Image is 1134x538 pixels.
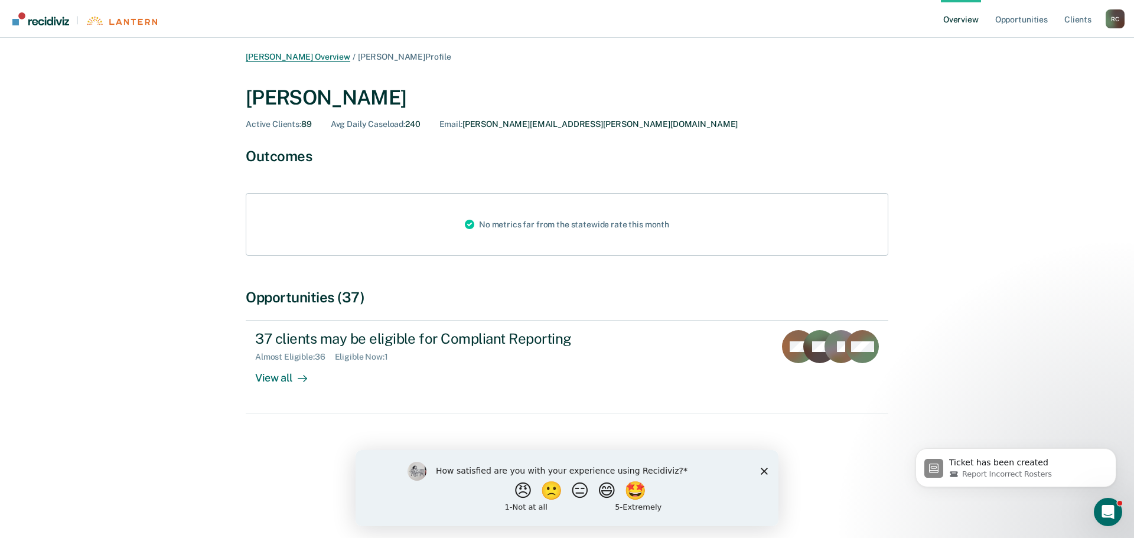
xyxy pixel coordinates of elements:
[246,119,301,129] span: Active Clients :
[246,289,888,306] div: Opportunities (37)
[350,52,358,61] span: /
[1094,498,1122,526] iframe: Intercom live chat
[246,320,888,413] a: 37 clients may be eligible for Compliant ReportingAlmost Eligible:36Eligible Now:1View all
[255,362,321,385] div: View all
[898,423,1134,506] iframe: Intercom notifications message
[12,12,69,25] img: Recidiviz
[455,194,679,255] div: No metrics far from the statewide rate this month
[331,119,421,129] div: 240
[335,352,397,362] div: Eligible Now : 1
[1106,9,1125,28] div: R C
[255,352,335,362] div: Almost Eligible : 36
[1106,9,1125,28] button: Profile dropdown button
[69,15,86,25] span: |
[255,330,670,347] div: 37 clients may be eligible for Compliant Reporting
[246,148,888,165] div: Outcomes
[246,52,350,62] a: [PERSON_NAME] Overview
[331,119,405,129] span: Avg Daily Caseload :
[86,17,157,25] img: Lantern
[439,119,738,129] div: [PERSON_NAME][EMAIL_ADDRESS][PERSON_NAME][DOMAIN_NAME]
[246,119,312,129] div: 89
[439,119,462,129] span: Email :
[356,450,778,526] iframe: Survey by Kim from Recidiviz
[358,52,451,61] span: [PERSON_NAME] Profile
[246,86,888,110] div: [PERSON_NAME]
